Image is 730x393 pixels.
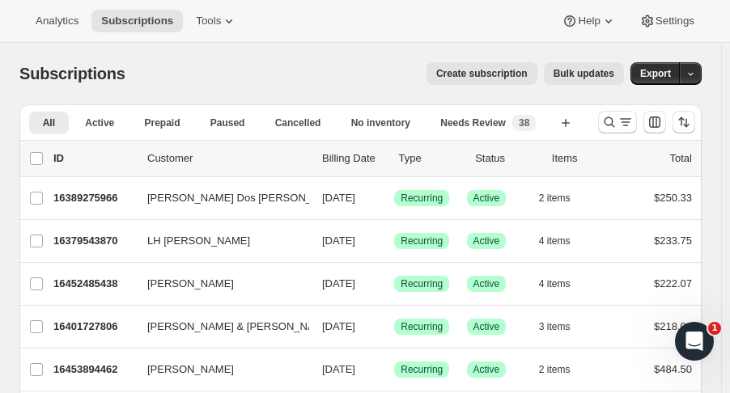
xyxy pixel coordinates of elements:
button: Search and filter results [598,111,637,133]
span: Analytics [36,15,79,27]
button: Analytics [26,10,88,32]
span: Subscriptions [101,15,173,27]
span: $484.50 [654,363,692,375]
button: 4 items [539,273,588,295]
button: Create new view [553,112,579,134]
span: Recurring [401,363,443,376]
span: Cancelled [275,116,321,129]
span: [PERSON_NAME] [147,361,234,378]
button: [PERSON_NAME] [138,271,299,297]
span: [PERSON_NAME] [147,276,234,292]
span: Active [473,192,500,205]
span: Help [578,15,600,27]
p: 16401727806 [53,319,134,335]
span: $233.75 [654,235,692,247]
span: Recurring [401,235,443,247]
span: Paused [210,116,245,129]
p: 16389275966 [53,190,134,206]
div: 16453894462[PERSON_NAME][DATE]SuccessRecurringSuccessActive2 items$484.50 [53,358,692,381]
span: $222.07 [654,277,692,289]
span: Active [473,277,500,290]
span: $218.04 [654,320,692,332]
button: 2 items [539,358,588,381]
span: 2 items [539,192,571,205]
span: Settings [656,15,694,27]
span: Active [473,235,500,247]
button: Help [552,10,626,32]
button: Tools [186,10,247,32]
p: 16452485438 [53,276,134,292]
span: [PERSON_NAME] & [PERSON_NAME] [147,319,333,335]
span: Active [85,116,114,129]
span: Recurring [401,320,443,333]
span: $250.33 [654,192,692,204]
p: 16453894462 [53,361,134,378]
span: No inventory [351,116,410,129]
span: [PERSON_NAME] Dos [PERSON_NAME] [147,190,345,206]
button: [PERSON_NAME] [138,357,299,382]
span: Subscriptions [19,65,125,82]
p: Customer [147,150,309,167]
span: LH [PERSON_NAME] [147,233,250,249]
div: 16389275966[PERSON_NAME] Dos [PERSON_NAME][DATE]SuccessRecurringSuccessActive2 items$250.33 [53,187,692,209]
span: [DATE] [322,363,355,375]
button: Create subscription [427,62,537,85]
span: 4 items [539,277,571,290]
button: More views [29,137,114,154]
span: Tools [196,15,221,27]
button: Bulk updates [544,62,624,85]
span: [DATE] [322,277,355,289]
span: [DATE] [322,235,355,247]
span: [DATE] [322,320,355,332]
span: 1 [708,322,721,335]
span: Recurring [401,192,443,205]
div: 16401727806[PERSON_NAME] & [PERSON_NAME][DATE]SuccessRecurringSuccessActive3 items$218.04 [53,315,692,338]
div: 16379543870LH [PERSON_NAME][DATE]SuccessRecurringSuccessActive4 items$233.75 [53,230,692,252]
span: Prepaid [145,116,180,129]
button: Sort the results [673,111,695,133]
span: [DATE] [322,192,355,204]
p: Billing Date [322,150,386,167]
div: Type [399,150,463,167]
button: LH [PERSON_NAME] [138,228,299,254]
span: Needs Review [440,116,506,129]
div: 16452485438[PERSON_NAME][DATE]SuccessRecurringSuccessActive4 items$222.07 [53,273,692,295]
span: Bulk updates [554,67,614,80]
span: Recurring [401,277,443,290]
button: 2 items [539,187,588,209]
button: Settings [630,10,704,32]
button: [PERSON_NAME] Dos [PERSON_NAME] [138,185,299,211]
button: Export [630,62,681,85]
button: Customize table column order and visibility [643,111,666,133]
p: Total [670,150,692,167]
button: [PERSON_NAME] & [PERSON_NAME] [138,314,299,340]
p: 16379543870 [53,233,134,249]
span: 4 items [539,235,571,247]
span: Create subscription [436,67,528,80]
span: All [43,116,55,129]
iframe: Intercom live chat [675,322,714,361]
p: Status [475,150,539,167]
button: Subscriptions [91,10,183,32]
p: ID [53,150,134,167]
span: 3 items [539,320,571,333]
button: 4 items [539,230,588,252]
span: Active [473,363,500,376]
span: Active [473,320,500,333]
div: IDCustomerBilling DateTypeStatusItemsTotal [53,150,692,167]
span: 38 [519,116,529,129]
button: 3 items [539,315,588,338]
span: Export [640,67,671,80]
span: 2 items [539,363,571,376]
div: Items [552,150,616,167]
